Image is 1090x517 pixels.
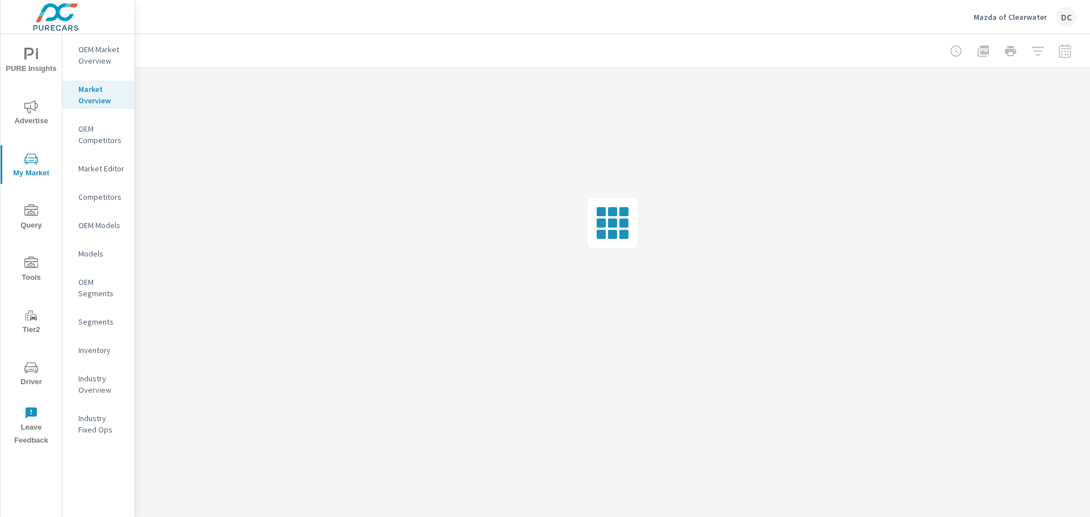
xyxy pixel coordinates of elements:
[4,204,58,232] span: Query
[1,34,62,452] div: nav menu
[62,188,135,205] div: Competitors
[78,413,125,435] p: Industry Fixed Ops
[62,217,135,234] div: OEM Models
[1056,7,1076,27] div: DC
[62,160,135,177] div: Market Editor
[4,406,58,447] span: Leave Feedback
[78,373,125,396] p: Industry Overview
[4,152,58,180] span: My Market
[78,316,125,327] p: Segments
[62,370,135,398] div: Industry Overview
[62,274,135,302] div: OEM Segments
[4,309,58,337] span: Tier2
[78,83,125,106] p: Market Overview
[62,120,135,149] div: OEM Competitors
[62,410,135,438] div: Industry Fixed Ops
[78,123,125,146] p: OEM Competitors
[4,257,58,284] span: Tools
[4,48,58,75] span: PURE Insights
[62,41,135,69] div: OEM Market Overview
[78,276,125,299] p: OEM Segments
[62,81,135,109] div: Market Overview
[62,313,135,330] div: Segments
[62,342,135,359] div: Inventory
[4,100,58,128] span: Advertise
[78,220,125,231] p: OEM Models
[78,344,125,356] p: Inventory
[78,191,125,203] p: Competitors
[4,361,58,389] span: Driver
[78,248,125,259] p: Models
[78,163,125,174] p: Market Editor
[62,245,135,262] div: Models
[974,12,1047,22] p: Mazda of Clearwater
[78,44,125,66] p: OEM Market Overview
